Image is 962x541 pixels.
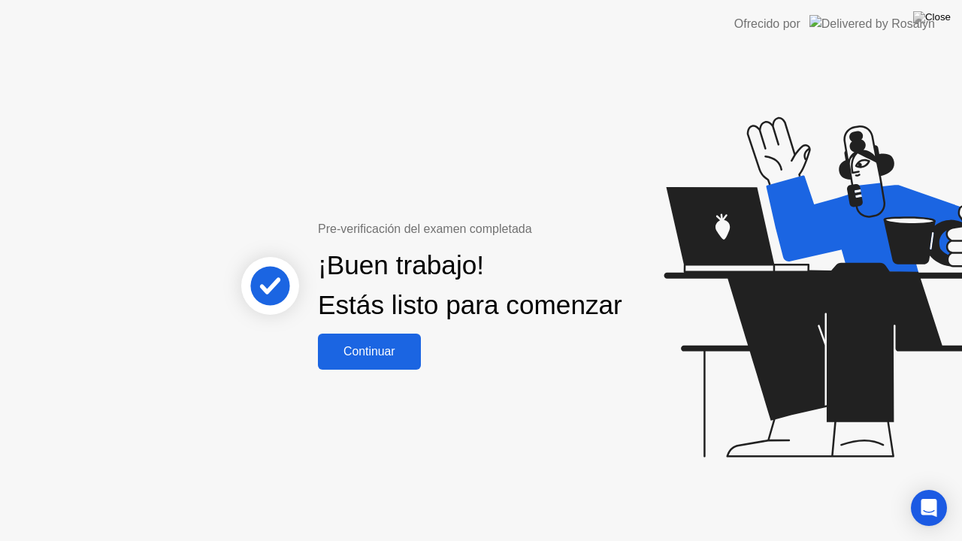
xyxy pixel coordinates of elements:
[913,11,951,23] img: Close
[322,345,416,358] div: Continuar
[318,220,628,238] div: Pre-verificación del examen completada
[318,334,421,370] button: Continuar
[809,15,935,32] img: Delivered by Rosalyn
[318,246,622,325] div: ¡Buen trabajo! Estás listo para comenzar
[734,15,800,33] div: Ofrecido por
[911,490,947,526] div: Open Intercom Messenger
